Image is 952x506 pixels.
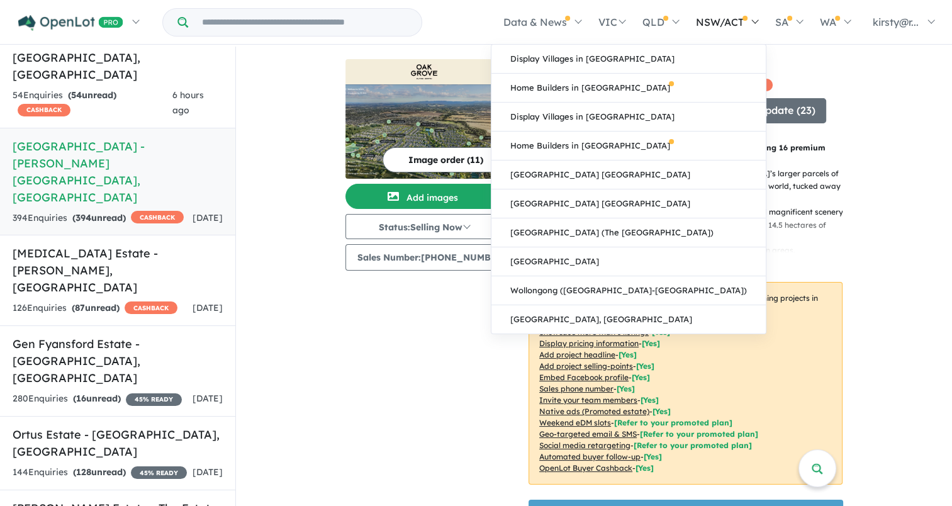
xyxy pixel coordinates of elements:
h5: [MEDICAL_DATA] Estate - [PERSON_NAME] , [GEOGRAPHIC_DATA] [13,245,223,296]
span: CASHBACK [131,211,184,223]
strong: ( unread) [73,393,121,404]
a: [GEOGRAPHIC_DATA], [GEOGRAPHIC_DATA] [491,305,766,334]
strong: ( unread) [73,466,126,478]
span: CASHBACK [125,301,177,314]
h5: Ortus Estate - [GEOGRAPHIC_DATA] , [GEOGRAPHIC_DATA] [13,426,223,460]
h5: Orison Estate - [GEOGRAPHIC_DATA] , [GEOGRAPHIC_DATA] [13,32,223,83]
u: Embed Facebook profile [539,373,629,382]
input: Try estate name, suburb, builder or developer [191,9,419,36]
span: 54 [71,89,82,101]
button: Add images [345,184,503,209]
div: 394 Enquir ies [13,211,184,226]
span: [ Yes ] [642,339,660,348]
span: [Refer to your promoted plan] [640,429,758,439]
div: 280 Enquir ies [13,391,182,407]
u: Native ads (Promoted estate) [539,407,649,416]
span: [ Yes ] [619,350,637,359]
span: [Refer to your promoted plan] [634,441,752,450]
u: Weekend eDM slots [539,418,611,427]
span: [Yes] [636,463,654,473]
div: 54 Enquir ies [13,88,172,118]
span: [DATE] [193,466,223,478]
span: 394 [76,212,91,223]
strong: ( unread) [72,302,120,313]
a: Home Builders in [GEOGRAPHIC_DATA] [491,74,766,103]
p: Your project is only comparing to other top-performing projects in your area: - - - - - - - - - -... [529,282,843,485]
u: Display pricing information [539,339,639,348]
img: Oak Grove Estate - Clyde North Logo [350,64,498,79]
span: [Yes] [652,407,671,416]
span: kirsty@r... [873,16,919,28]
a: [GEOGRAPHIC_DATA] [491,247,766,276]
span: [ Yes ] [636,361,654,371]
u: OpenLot Buyer Cashback [539,463,632,473]
u: Sales phone number [539,384,613,393]
a: [GEOGRAPHIC_DATA] (The [GEOGRAPHIC_DATA]) [491,218,766,247]
span: [ Yes ] [617,384,635,393]
a: Home Builders in [GEOGRAPHIC_DATA] [491,132,766,160]
button: Status:Selling Now [345,214,503,239]
span: [Refer to your promoted plan] [614,418,732,427]
span: [DATE] [193,302,223,313]
span: 87 [75,302,85,313]
span: 45 % READY [126,393,182,406]
button: Sales Number:[PHONE_NUMBER] [345,244,518,271]
span: 6 hours ago [172,89,204,116]
span: [ Yes ] [641,395,659,405]
h5: [GEOGRAPHIC_DATA] - [PERSON_NAME][GEOGRAPHIC_DATA] , [GEOGRAPHIC_DATA] [13,138,223,206]
u: Add project headline [539,350,615,359]
a: Display Villages in [GEOGRAPHIC_DATA] [491,103,766,132]
img: Oak Grove Estate - Clyde North [345,84,503,179]
span: 128 [76,466,91,478]
a: Display Villages in [GEOGRAPHIC_DATA] [491,45,766,74]
div: 126 Enquir ies [13,301,177,316]
button: Image order (11) [383,147,509,172]
u: Add project selling-points [539,361,633,371]
img: Openlot PRO Logo White [18,15,123,31]
span: [DATE] [193,212,223,223]
span: CASHBACK [18,104,70,116]
span: [DATE] [193,393,223,404]
button: Update (23) [734,98,826,123]
div: 144 Enquir ies [13,465,187,480]
a: [GEOGRAPHIC_DATA] [GEOGRAPHIC_DATA] [491,160,766,189]
h5: Gen Fyansford Estate - [GEOGRAPHIC_DATA] , [GEOGRAPHIC_DATA] [13,335,223,386]
span: [ Yes ] [632,373,650,382]
u: Social media retargeting [539,441,630,450]
span: 16 [76,393,86,404]
u: Geo-targeted email & SMS [539,429,637,439]
strong: ( unread) [72,212,126,223]
span: [Yes] [644,452,662,461]
u: Invite your team members [539,395,637,405]
u: Automated buyer follow-up [539,452,641,461]
a: Wollongong ([GEOGRAPHIC_DATA]-[GEOGRAPHIC_DATA]) [491,276,766,305]
a: [GEOGRAPHIC_DATA] [GEOGRAPHIC_DATA] [491,189,766,218]
a: Oak Grove Estate - Clyde North LogoOak Grove Estate - Clyde North [345,59,503,179]
strong: ( unread) [68,89,116,101]
span: 45 % READY [131,466,187,479]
